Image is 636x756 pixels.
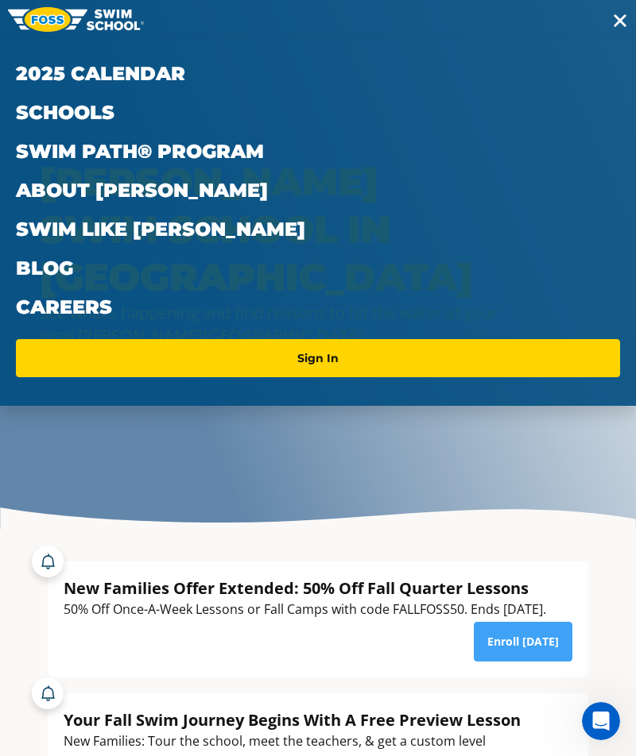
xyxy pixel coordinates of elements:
a: Swim Like [PERSON_NAME] [16,210,620,249]
div: 50% Off Once-A-Week Lessons or Fall Camps with code FALLFOSS50. Ends [DATE]. [64,599,546,620]
img: FOSS Swim School Logo [8,7,144,32]
a: 2025 Calendar [16,54,620,93]
div: New Families Offer Extended: 50% Off Fall Quarter Lessons [64,577,546,599]
a: Swim Path® Program [16,132,620,171]
a: Enroll [DATE] [474,622,572,661]
a: Blog [16,249,620,287]
button: Toggle navigation [604,8,636,30]
div: Your Fall Swim Journey Begins With A Free Preview Lesson [64,709,572,731]
a: About [PERSON_NAME] [16,171,620,210]
a: Sign In [22,345,614,371]
a: Schools [16,93,620,132]
a: Careers [16,287,620,326]
iframe: Intercom live chat [582,702,620,740]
